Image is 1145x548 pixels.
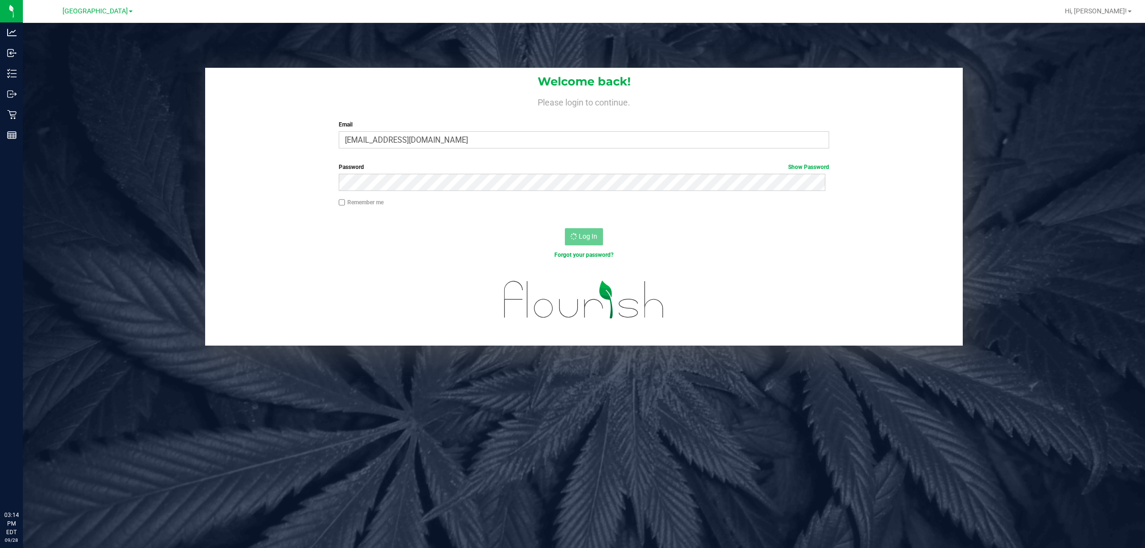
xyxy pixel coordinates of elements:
[4,537,19,544] p: 09/28
[4,511,19,537] p: 03:14 PM EDT
[7,48,17,58] inline-svg: Inbound
[489,269,679,330] img: flourish_logo.svg
[7,89,17,99] inline-svg: Outbound
[339,164,364,170] span: Password
[205,75,963,88] h1: Welcome back!
[7,130,17,140] inline-svg: Reports
[339,120,830,129] label: Email
[62,7,128,15] span: [GEOGRAPHIC_DATA]
[579,232,597,240] span: Log In
[7,28,17,37] inline-svg: Analytics
[339,198,384,207] label: Remember me
[205,95,963,107] h4: Please login to continue.
[565,228,603,245] button: Log In
[7,110,17,119] inline-svg: Retail
[788,164,829,170] a: Show Password
[554,252,614,258] a: Forgot your password?
[1065,7,1127,15] span: Hi, [PERSON_NAME]!
[7,69,17,78] inline-svg: Inventory
[339,199,345,206] input: Remember me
